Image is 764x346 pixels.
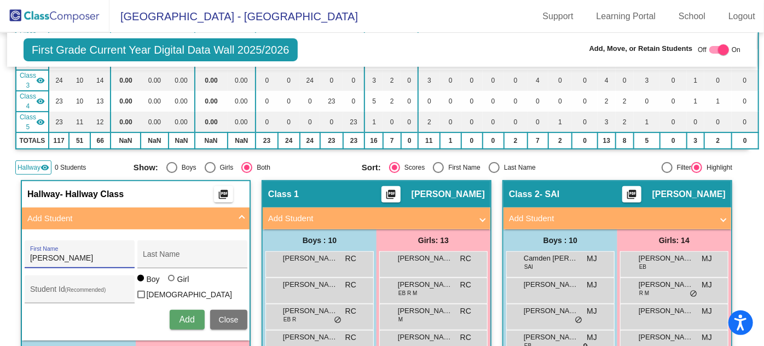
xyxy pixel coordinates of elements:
span: Sort: [362,163,381,172]
td: 3 [687,132,704,149]
td: 0 [461,132,483,149]
span: [PERSON_NAME] [283,332,338,343]
mat-panel-title: Add Student [268,212,472,225]
td: 0 [616,70,634,91]
td: 0.00 [169,112,195,132]
td: 4 [598,70,615,91]
div: Girls [216,163,234,172]
span: [PERSON_NAME] [283,253,338,264]
a: Support [534,8,582,25]
td: 117 [49,132,69,149]
td: 0 [440,70,461,91]
td: 0 [461,91,483,112]
td: 13 [90,91,111,112]
span: MJ [702,332,712,343]
button: Print Students Details [214,186,233,203]
span: Camden [PERSON_NAME] [524,253,578,264]
td: 10 [69,70,90,91]
input: Last Name [143,254,241,263]
span: [PERSON_NAME] [398,305,453,316]
span: Class 5 [20,112,36,132]
span: do_not_disturb_alt [690,290,697,298]
mat-icon: picture_as_pdf [625,189,638,204]
td: 0 [278,112,300,132]
span: RC [460,253,471,264]
span: Class 2 [509,189,540,200]
span: - Hallway Class [60,189,124,200]
td: 2 [616,91,634,112]
td: 0 [704,112,732,132]
td: 0 [401,112,419,132]
td: 2 [598,91,615,112]
span: EB R M [398,289,417,297]
td: 0 [548,70,572,91]
td: Kayla Schneider - No Class Name [16,112,49,132]
span: [PERSON_NAME] [283,279,338,290]
td: 0 [401,70,419,91]
input: First Name [30,254,129,263]
button: Close [210,310,247,330]
td: 1 [548,112,572,132]
mat-expansion-panel-header: Add Student [22,207,250,229]
mat-radio-group: Select an option [134,162,354,173]
td: 2 [548,132,572,149]
td: 0 [528,91,548,112]
a: Logout [720,8,764,25]
td: 0 [732,112,759,132]
td: 0 [660,132,687,149]
span: MJ [702,279,712,291]
td: 24 [300,132,321,149]
span: do_not_disturb_alt [334,316,342,325]
td: Jennifer Palacios - No Class Name [16,70,49,91]
td: 1 [687,70,704,91]
span: [PERSON_NAME] [652,189,726,200]
td: 0 [461,112,483,132]
span: RC [345,253,356,264]
span: RC [345,332,356,343]
td: NaN [228,132,256,149]
span: 0 Students [55,163,86,172]
span: MJ [587,305,597,317]
td: 2 [616,112,634,132]
td: TOTALS [16,132,49,149]
button: Add [170,310,205,330]
td: 0 [548,91,572,112]
td: 0 [300,91,321,112]
div: Add Student [22,229,250,341]
td: 0 [483,70,504,91]
td: 11 [418,132,440,149]
mat-expansion-panel-header: Add Student [263,207,490,229]
td: 0 [483,91,504,112]
td: 3 [634,70,660,91]
span: R M [639,289,649,297]
span: On [732,45,740,55]
td: 7 [528,132,548,149]
td: 13 [598,132,615,149]
td: 10 [69,91,90,112]
td: 0 [383,112,401,132]
td: 0.00 [195,91,228,112]
span: [PERSON_NAME] [639,305,693,316]
td: 0.00 [228,112,256,132]
td: 0 [660,112,687,132]
td: 8 [616,132,634,149]
td: 0 [572,112,598,132]
td: 0 [572,91,598,112]
span: MJ [587,332,597,343]
td: 0 [528,112,548,132]
mat-icon: visibility [40,163,49,172]
td: 0 [572,70,598,91]
mat-icon: visibility [36,76,45,85]
td: 0 [504,70,528,91]
span: Close [219,315,239,324]
mat-icon: picture_as_pdf [217,189,230,204]
div: Boy [146,274,160,285]
td: 0 [256,70,278,91]
div: Both [252,163,270,172]
td: 0 [483,112,504,132]
td: 0 [732,70,759,91]
span: MJ [702,253,712,264]
td: 3 [364,70,383,91]
td: 0 [300,112,321,132]
div: Scores [400,163,425,172]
